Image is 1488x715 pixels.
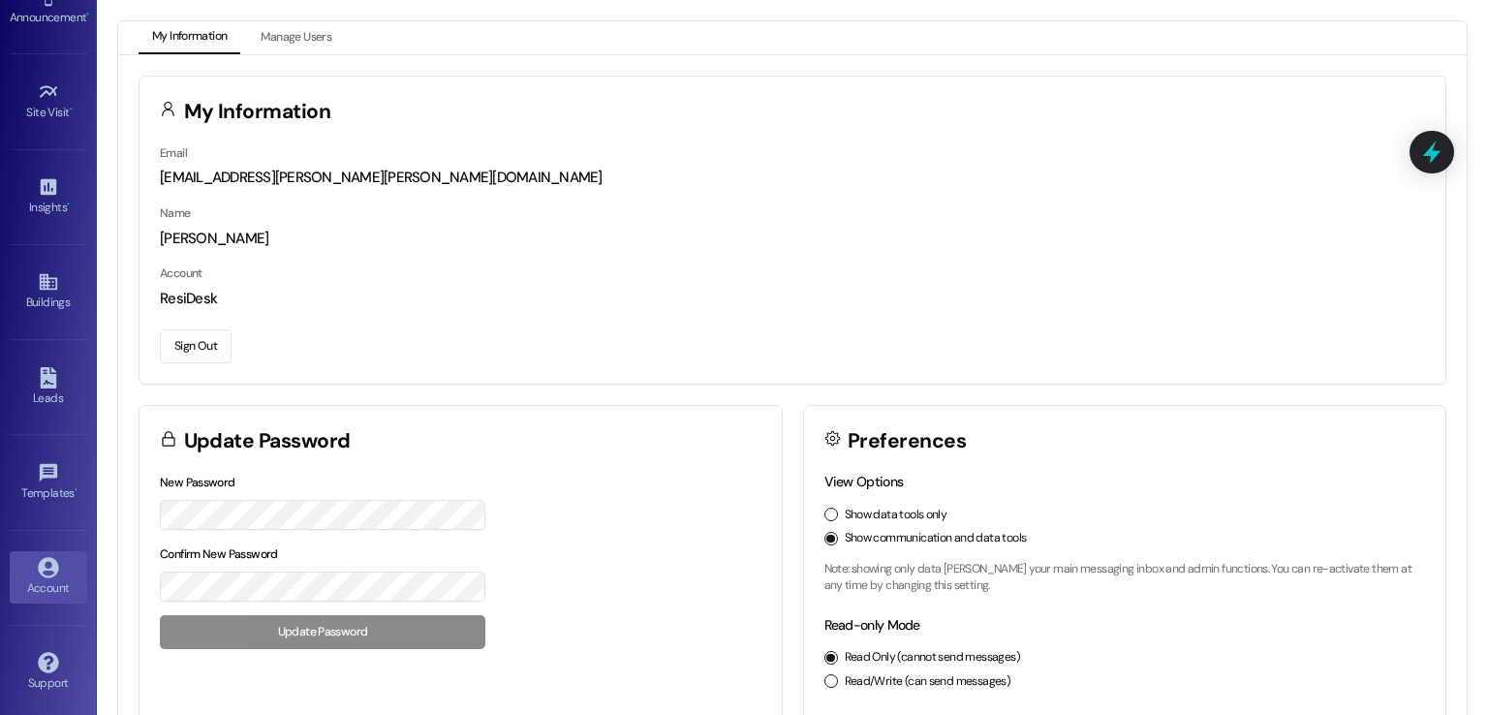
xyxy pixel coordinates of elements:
a: Site Visit • [10,76,87,128]
a: Account [10,551,87,604]
span: • [70,103,73,116]
a: Leads [10,361,87,414]
label: Account [160,265,202,281]
label: Name [160,205,191,221]
span: • [67,198,70,211]
h3: My Information [184,102,331,122]
a: Support [10,646,87,699]
button: Sign Out [160,329,232,363]
label: Show data tools only [845,507,947,524]
span: • [86,8,89,21]
label: Read-only Mode [824,616,920,634]
button: Manage Users [247,21,345,54]
label: Email [160,145,187,161]
label: Show communication and data tools [845,530,1027,547]
label: View Options [824,473,904,490]
div: [EMAIL_ADDRESS][PERSON_NAME][PERSON_NAME][DOMAIN_NAME] [160,168,1425,188]
p: Note: showing only data [PERSON_NAME] your main messaging inbox and admin functions. You can re-a... [824,561,1426,595]
label: New Password [160,475,235,490]
span: • [75,483,77,497]
div: [PERSON_NAME] [160,229,1425,249]
h3: Preferences [848,431,966,451]
label: Read/Write (can send messages) [845,673,1011,691]
label: Confirm New Password [160,546,278,562]
a: Buildings [10,265,87,318]
a: Insights • [10,171,87,223]
div: ResiDesk [160,289,1425,309]
label: Read Only (cannot send messages) [845,649,1020,667]
button: My Information [139,21,240,54]
a: Templates • [10,456,87,509]
h3: Update Password [184,431,351,451]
